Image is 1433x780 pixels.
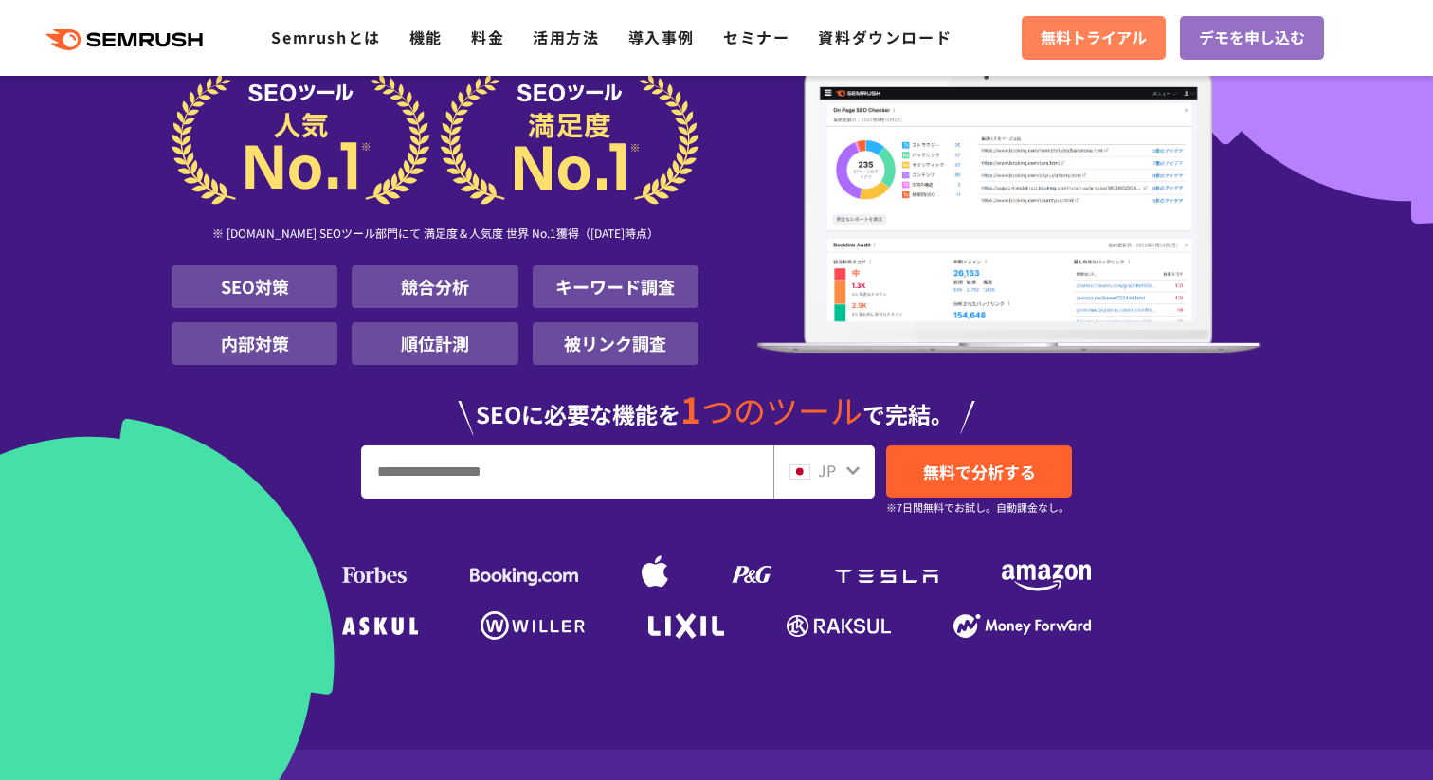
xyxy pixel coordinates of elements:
a: 無料で分析する [886,445,1072,498]
li: 順位計測 [352,322,517,365]
div: SEOに必要な機能を [172,372,1261,435]
span: 1 [680,383,701,434]
a: 料金 [471,26,504,48]
div: ※ [DOMAIN_NAME] SEOツール部門にて 満足度＆人気度 世界 No.1獲得（[DATE]時点） [172,205,698,265]
a: 機能 [409,26,443,48]
span: 無料トライアル [1041,26,1147,50]
li: キーワード調査 [533,265,698,308]
li: 内部対策 [172,322,337,365]
span: デモを申し込む [1199,26,1305,50]
small: ※7日間無料でお試し。自動課金なし。 [886,499,1069,517]
span: つのツール [701,387,862,433]
a: セミナー [723,26,789,48]
a: 活用方法 [533,26,599,48]
span: で完結。 [862,397,953,430]
a: デモを申し込む [1180,16,1324,60]
span: JP [818,459,836,481]
a: Semrushとは [271,26,380,48]
input: URL、キーワードを入力してください [362,446,772,498]
li: 被リンク調査 [533,322,698,365]
li: SEO対策 [172,265,337,308]
li: 競合分析 [352,265,517,308]
a: 導入事例 [628,26,695,48]
a: 無料トライアル [1022,16,1166,60]
span: 無料で分析する [923,460,1036,483]
a: 資料ダウンロード [818,26,952,48]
